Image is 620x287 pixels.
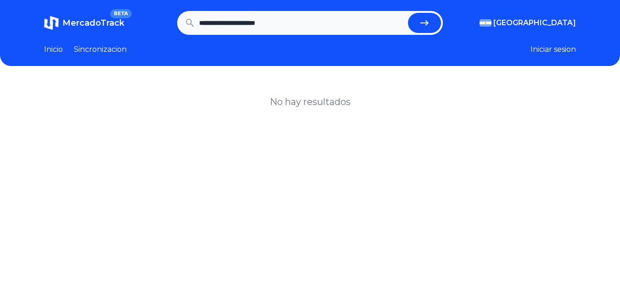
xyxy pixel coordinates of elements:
a: Sincronizacion [74,44,127,55]
h1: No hay resultados [270,95,351,108]
img: Argentina [480,19,492,27]
span: BETA [110,9,132,18]
button: Iniciar sesion [531,44,576,55]
img: MercadoTrack [44,16,59,30]
a: MercadoTrackBETA [44,16,124,30]
span: MercadoTrack [62,18,124,28]
a: Inicio [44,44,63,55]
button: [GEOGRAPHIC_DATA] [480,17,576,28]
span: [GEOGRAPHIC_DATA] [493,17,576,28]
